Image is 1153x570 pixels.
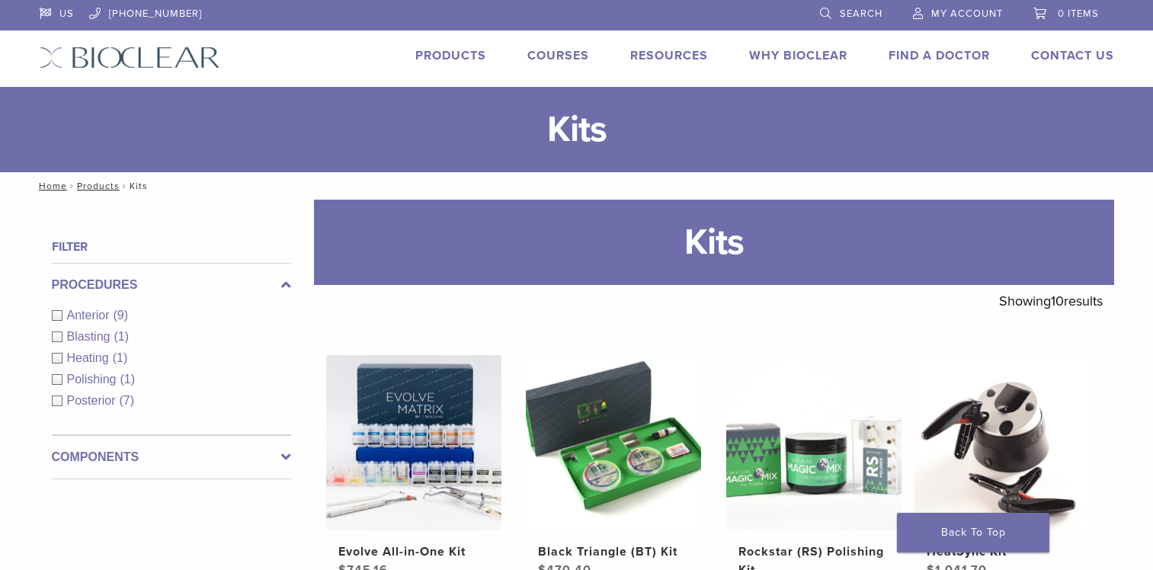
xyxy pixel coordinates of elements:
h2: Evolve All-in-One Kit [338,543,489,561]
span: / [67,182,77,190]
a: Products [415,48,486,63]
span: Search [840,8,882,20]
span: Blasting [67,330,114,343]
span: My Account [931,8,1003,20]
label: Components [52,448,291,466]
nav: Kits [28,172,1126,200]
img: HeatSync Kit [914,355,1090,530]
span: / [120,182,130,190]
label: Procedures [52,276,291,294]
a: Resources [630,48,708,63]
span: (9) [114,309,129,322]
a: Why Bioclear [749,48,847,63]
span: (1) [120,373,135,386]
span: 10 [1051,293,1064,309]
p: Showing results [999,285,1103,317]
h2: Black Triangle (BT) Kit [538,543,689,561]
a: Back To Top [897,513,1049,552]
h4: Filter [52,238,291,256]
span: Heating [67,351,113,364]
img: Rockstar (RS) Polishing Kit [726,355,902,530]
a: Courses [527,48,589,63]
h1: Kits [314,200,1114,285]
span: Anterior [67,309,114,322]
span: (1) [114,330,129,343]
span: 0 items [1058,8,1099,20]
a: Products [77,181,120,191]
img: Black Triangle (BT) Kit [526,355,701,530]
span: Polishing [67,373,120,386]
a: Find A Doctor [889,48,990,63]
a: Contact Us [1031,48,1114,63]
a: Home [34,181,67,191]
img: Evolve All-in-One Kit [326,355,501,530]
span: (1) [113,351,128,364]
span: Posterior [67,394,120,407]
span: (7) [120,394,135,407]
img: Bioclear [40,46,220,69]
